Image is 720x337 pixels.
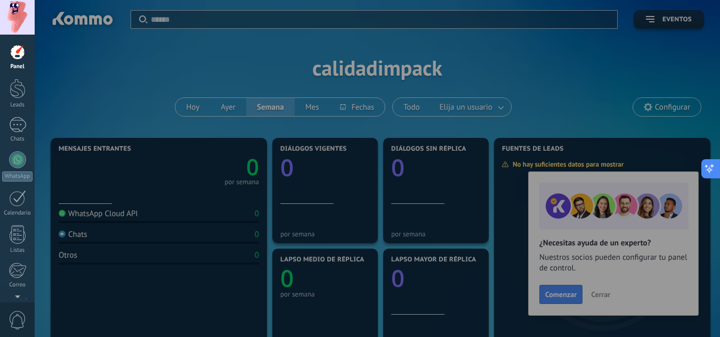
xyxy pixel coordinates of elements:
[2,102,33,109] div: Leads
[2,210,33,217] div: Calendario
[2,247,33,254] div: Listas
[2,171,33,182] div: WhatsApp
[2,63,33,70] div: Panel
[2,136,33,143] div: Chats
[2,282,33,289] div: Correo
